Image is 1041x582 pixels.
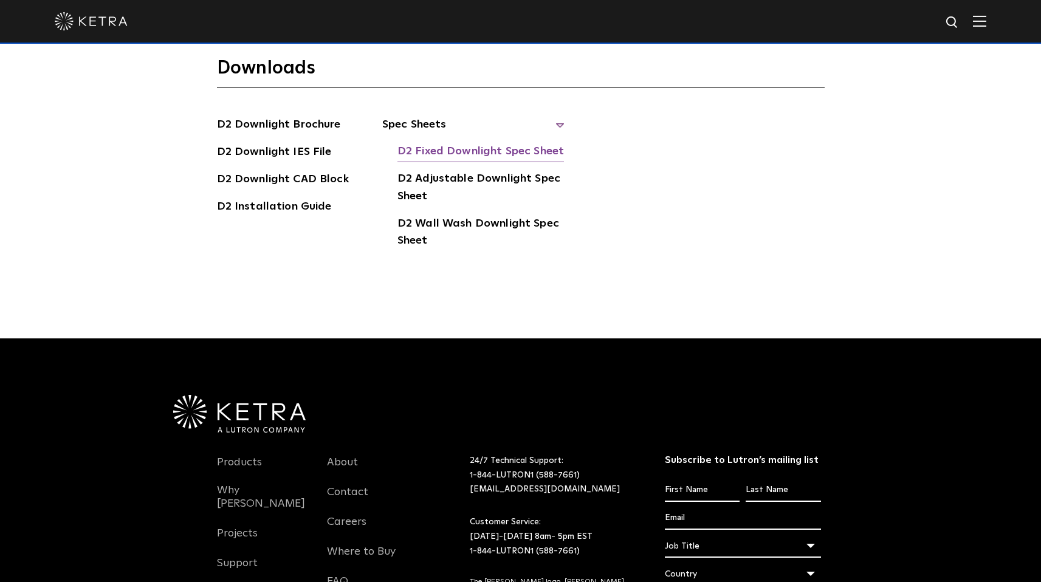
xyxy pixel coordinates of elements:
input: First Name [665,479,740,502]
a: D2 Downlight Brochure [217,116,341,135]
img: search icon [945,15,960,30]
a: D2 Wall Wash Downlight Spec Sheet [397,215,565,252]
a: Products [217,456,262,484]
h3: Subscribe to Lutron’s mailing list [665,454,821,467]
a: D2 Installation Guide [217,198,332,217]
a: D2 Fixed Downlight Spec Sheet [397,143,564,162]
p: 24/7 Technical Support: [470,454,634,497]
a: D2 Downlight IES File [217,143,332,163]
a: Why [PERSON_NAME] [217,484,309,525]
img: ketra-logo-2019-white [55,12,128,30]
img: Hamburger%20Nav.svg [973,15,986,27]
input: Last Name [746,479,820,502]
a: Where to Buy [327,545,396,573]
a: About [327,456,358,484]
img: Ketra-aLutronCo_White_RGB [173,395,306,433]
input: Email [665,507,821,530]
h3: Downloads [217,56,825,88]
a: [EMAIL_ADDRESS][DOMAIN_NAME] [470,485,620,493]
a: 1-844-LUTRON1 (588-7661) [470,471,580,479]
a: D2 Downlight CAD Block [217,171,349,190]
a: 1-844-LUTRON1 (588-7661) [470,547,580,555]
span: Spec Sheets [382,116,565,143]
p: Customer Service: [DATE]-[DATE] 8am- 5pm EST [470,515,634,558]
div: Job Title [665,535,821,558]
a: Careers [327,515,366,543]
a: Contact [327,485,368,513]
a: D2 Adjustable Downlight Spec Sheet [397,170,565,207]
a: Projects [217,527,258,555]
